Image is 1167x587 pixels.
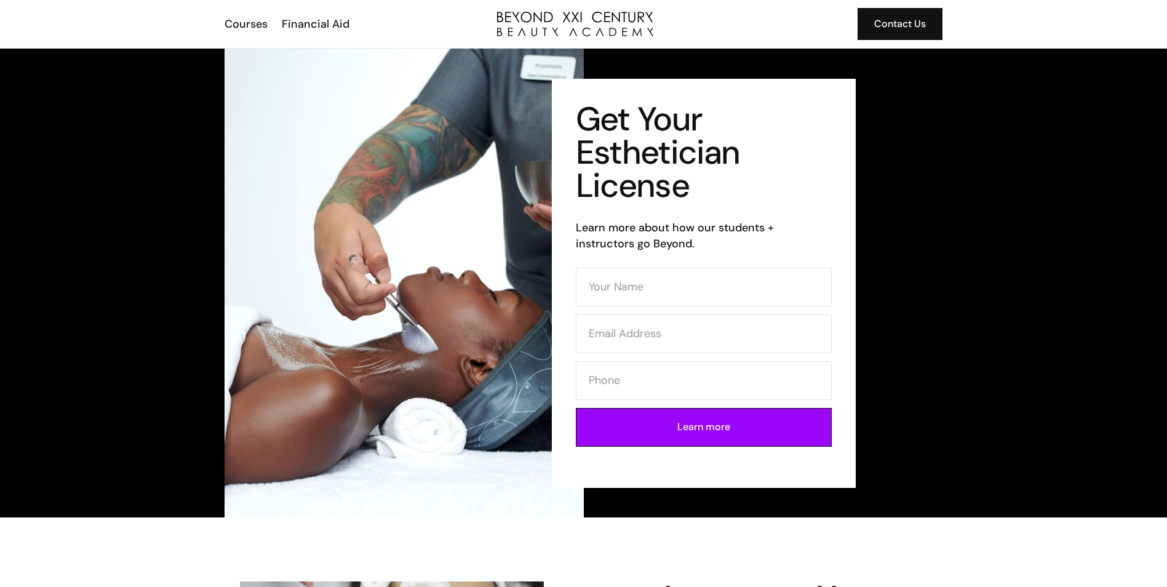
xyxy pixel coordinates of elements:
div: Courses [225,16,268,32]
a: Financial Aid [274,16,356,32]
a: Contact Us [858,8,942,40]
a: Courses [217,16,274,32]
h6: Learn more about how our students + instructors go Beyond. [576,220,832,252]
img: beyond logo [497,12,653,36]
h1: Get Your Esthetician License [576,103,832,202]
div: Financial Aid [282,16,349,32]
img: esthetician facial application [225,49,584,517]
input: Learn more [576,408,832,447]
input: Email Address [576,314,832,353]
div: Contact Us [874,16,926,32]
input: Your Name [576,268,832,306]
form: Contact Form (Esthi) [576,268,832,455]
input: Phone [576,361,832,400]
a: home [497,12,653,36]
